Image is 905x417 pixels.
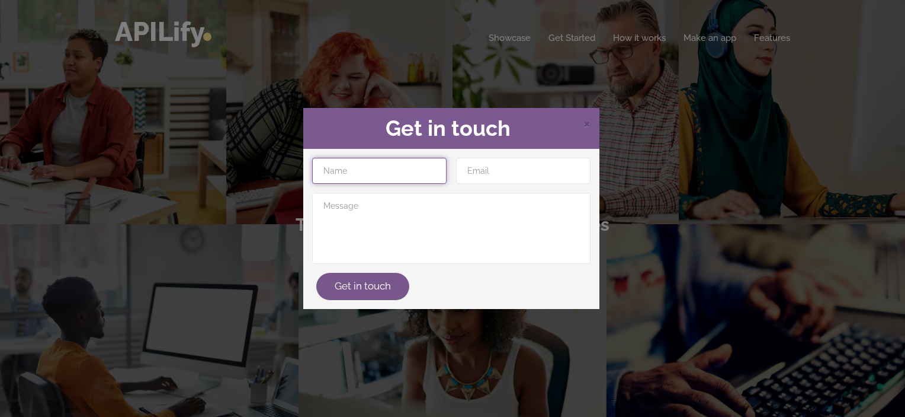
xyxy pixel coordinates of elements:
[456,158,591,184] input: Email
[583,114,591,132] span: ×
[312,117,591,141] h2: Get in touch
[583,116,591,130] span: Close
[312,158,447,184] input: Name
[316,273,409,300] button: Get in touch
